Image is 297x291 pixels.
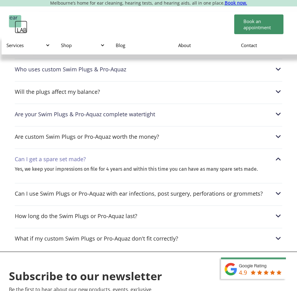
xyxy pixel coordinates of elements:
img: Are custom Swim Plugs or Pro-Aquaz worth the money? [274,133,282,141]
img: How long do the Swim Plugs or Pro-Aquaz last? [274,212,282,220]
div: Who uses custom Swim Plugs & Pro-AquazWho uses custom Swim Plugs & Pro-Aquaz [15,65,282,73]
img: What if my custom Swim Plugs or Pro-Aquaz don't fit correctly? [274,234,282,242]
div: Are your Swim Plugs & Pro-Aquaz complete watertight [15,111,155,117]
div: Shop [56,36,110,54]
div: Are custom Swim Plugs or Pro-Aquaz worth the money?Are custom Swim Plugs or Pro-Aquaz worth the m... [15,133,282,141]
div: How long do the Swim Plugs or Pro-Aquaz last? [15,213,137,219]
div: Services [2,36,56,54]
img: Will the plugs affect my balance? [274,88,282,96]
div: Services [6,42,49,48]
img: Can I use Swim Plugs or Pro-Aquaz with ear infections, post surgery, perforations or grommets? [274,189,282,197]
a: About [173,36,236,54]
div: Can I use Swim Plugs or Pro-Aquaz with ear infections, post surgery, perforations or grommets?Can... [15,189,282,197]
div: Are custom Swim Plugs or Pro-Aquaz worth the money? [15,134,159,140]
div: Will the plugs affect my balance?Will the plugs affect my balance? [15,88,282,96]
div: Can I use Swim Plugs or Pro-Aquaz with ear infections, post surgery, perforations or grommets? [15,190,263,197]
div: Shop [61,42,103,48]
div: Can I get a spare set made? [15,156,86,162]
a: Book an appointment [234,14,283,34]
p: Yes, we keep your impressions on file for 4 years and within this time you can have as many spare... [15,166,282,172]
img: Who uses custom Swim Plugs & Pro-Aquaz [274,65,282,73]
div: What if my custom Swim Plugs or Pro-Aquaz don't fit correctly? [15,235,178,241]
div: What if my custom Swim Plugs or Pro-Aquaz don't fit correctly?What if my custom Swim Plugs or Pro... [15,234,282,242]
nav: Can I get a spare set made?Can I get a spare set made? [15,166,282,178]
div: Who uses custom Swim Plugs & Pro-Aquaz [15,66,126,72]
h2: Subscribe to our newsletter [9,269,162,284]
a: home [9,15,27,34]
div: How long do the Swim Plugs or Pro-Aquaz last?How long do the Swim Plugs or Pro-Aquaz last? [15,212,282,220]
div: Can I get a spare set made?Can I get a spare set made? [15,155,282,163]
div: Are your Swim Plugs & Pro-Aquaz complete watertightAre your Swim Plugs & Pro-Aquaz complete water... [15,110,282,118]
img: Can I get a spare set made? [274,155,282,163]
a: Blog [111,36,173,54]
div: Will the plugs affect my balance? [15,89,100,95]
img: Are your Swim Plugs & Pro-Aquaz complete watertight [274,110,282,118]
